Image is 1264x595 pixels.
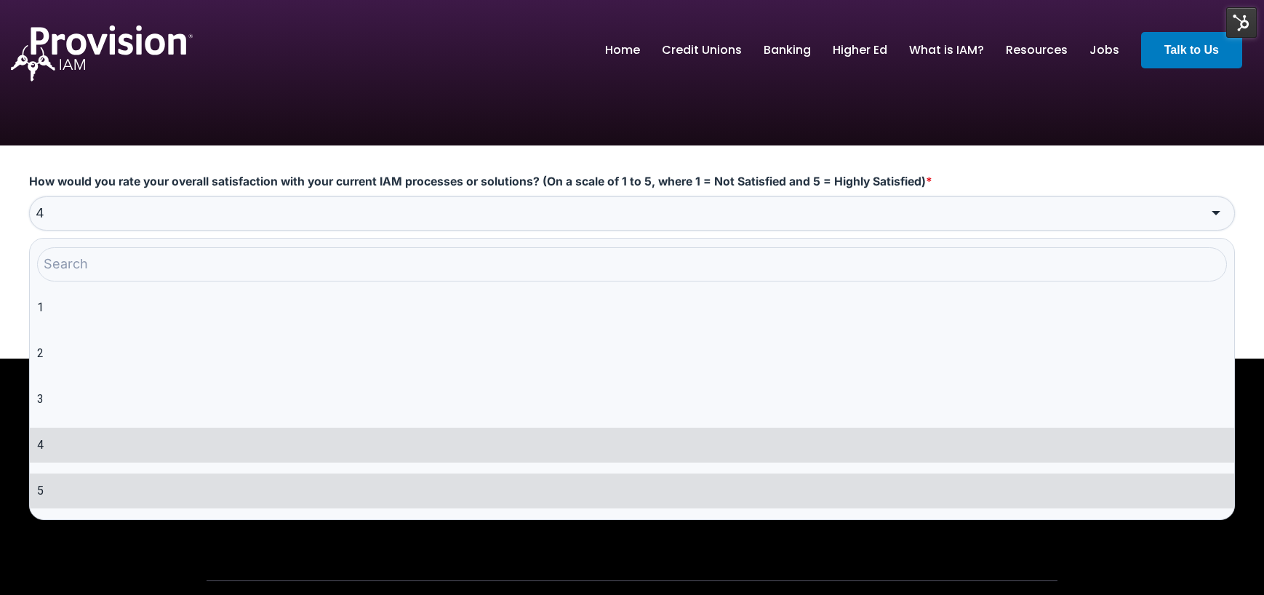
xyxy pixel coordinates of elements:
[30,290,1234,325] li: 1
[1141,32,1242,68] a: Talk to Us
[29,175,926,188] span: How would you rate your overall satisfaction with your current IAM processes or solutions? (On a ...
[30,382,1234,417] li: 3
[30,474,1234,508] li: 5
[605,38,640,63] a: Home
[764,38,811,63] a: Banking
[785,506,899,520] span: © 2024 Provision IAM
[1006,38,1068,63] a: Resources
[37,247,1227,281] input: Search
[594,27,1130,73] nav: menu
[30,336,1234,371] li: 2
[662,38,742,63] a: Credit Unions
[1089,38,1119,63] a: Jobs
[11,25,193,81] img: ProvisionIAM-Logo-White
[909,38,984,63] a: What is IAM?
[30,428,1234,463] li: 4
[1164,44,1219,56] strong: Talk to Us
[1226,7,1257,38] img: HubSpot Tools Menu Toggle
[833,38,887,63] a: Higher Ed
